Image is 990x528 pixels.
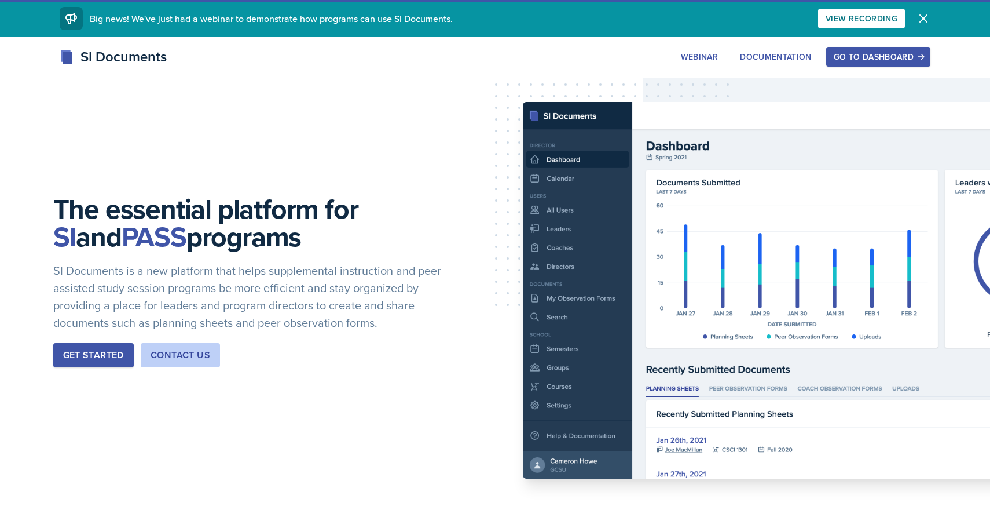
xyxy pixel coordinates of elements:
[740,52,812,61] div: Documentation
[834,52,923,61] div: Go to Dashboard
[90,12,453,25] span: Big news! We've just had a webinar to demonstrate how programs can use SI Documents.
[60,46,167,67] div: SI Documents
[732,47,819,67] button: Documentation
[673,47,725,67] button: Webinar
[818,9,905,28] button: View Recording
[151,348,210,362] div: Contact Us
[826,14,897,23] div: View Recording
[63,348,124,362] div: Get Started
[141,343,220,367] button: Contact Us
[826,47,930,67] button: Go to Dashboard
[681,52,718,61] div: Webinar
[53,343,134,367] button: Get Started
